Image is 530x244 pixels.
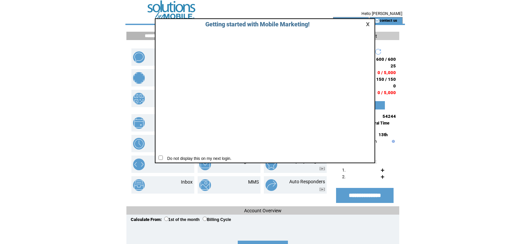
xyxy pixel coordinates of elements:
img: text-blast.png [133,51,145,63]
label: 1st of the month [164,217,200,222]
span: 600 / 600 [376,57,396,62]
span: Central Time [366,121,390,126]
img: mobile-coupons.png [133,72,145,84]
span: 13th [379,132,388,137]
img: inbox.png [133,179,145,191]
a: contact us [380,18,397,22]
span: 1. [342,168,345,173]
span: Getting started with Mobile Marketing! [199,21,310,28]
span: 54244 [383,114,396,119]
span: Account Overview [244,208,282,213]
img: scheduled-tasks.png [133,138,145,150]
span: 0 [393,83,396,88]
label: Billing Cycle [203,217,231,222]
img: qr-codes.png [133,93,145,104]
img: appointments.png [133,117,145,129]
img: video.png [319,188,325,191]
span: 0 / 5,000 [378,90,396,95]
span: 25 [391,63,396,68]
span: Hello [PERSON_NAME] [361,11,402,16]
span: Calculate From: [131,217,162,222]
span: 0 / 5,000 [378,70,396,75]
img: auto-responders.png [266,179,277,191]
a: Inbox [181,179,193,185]
img: help.gif [390,140,395,143]
img: mms.png [199,179,211,191]
img: loyalty-program.png [266,159,277,170]
img: web-forms.png [133,159,145,170]
input: 1st of the month [164,217,169,221]
span: 150 / 150 [376,77,396,82]
span: Do not display this on my next login. [164,156,231,161]
img: video.png [319,167,325,171]
img: account_icon.gif [343,18,348,23]
img: email-integration.png [199,159,211,170]
img: contact_us_icon.gif [375,18,380,23]
a: MMS [248,179,259,185]
input: Billing Cycle [203,217,207,221]
a: Auto Responders [289,179,325,184]
span: 2. [342,174,345,179]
